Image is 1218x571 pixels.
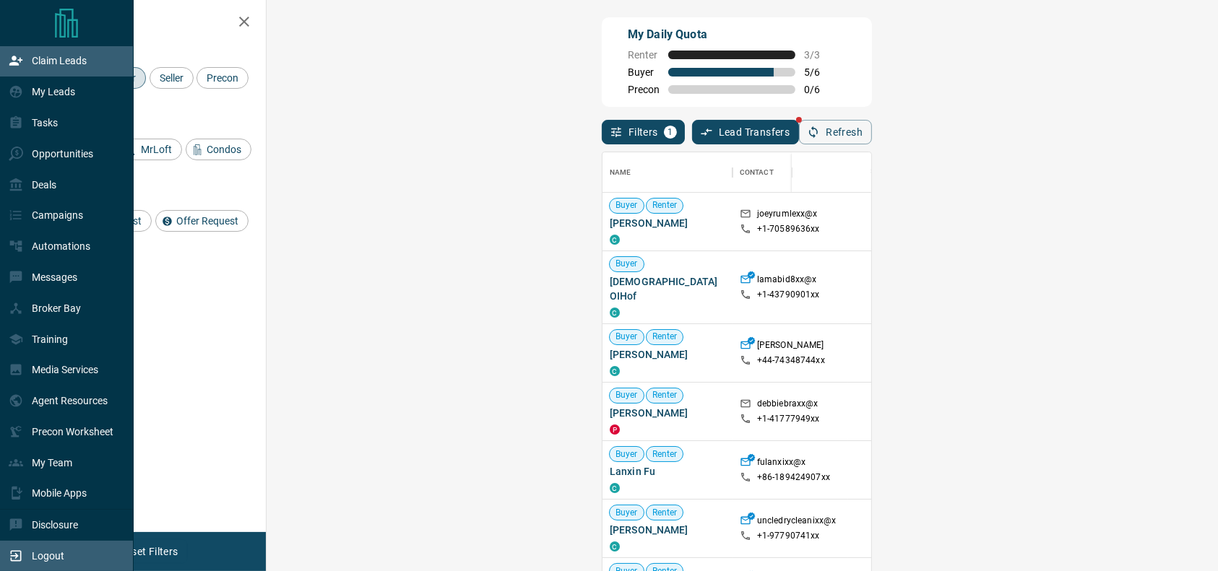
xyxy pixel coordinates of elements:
[740,152,774,193] div: Contact
[610,448,644,461] span: Buyer
[692,120,800,144] button: Lead Transfers
[610,366,620,376] div: condos.ca
[757,208,818,223] p: joeyrumlexx@x
[110,539,187,564] button: Reset Filters
[602,152,733,193] div: Name
[757,530,820,542] p: +1- 97790741xx
[757,515,836,530] p: uncledrycleanixx@x
[120,139,182,160] div: MrLoft
[610,199,644,212] span: Buyer
[136,144,177,155] span: MrLoft
[647,448,683,461] span: Renter
[610,406,725,420] span: [PERSON_NAME]
[804,84,836,95] span: 0 / 6
[602,120,685,144] button: Filters1
[757,223,820,235] p: +1- 70589636xx
[647,199,683,212] span: Renter
[757,456,805,471] p: fulanxixx@x
[610,389,644,401] span: Buyer
[196,67,249,89] div: Precon
[202,72,243,84] span: Precon
[610,541,620,552] div: condos.ca
[610,216,725,230] span: [PERSON_NAME]
[150,67,194,89] div: Seller
[610,274,725,303] span: [DEMOGRAPHIC_DATA] OIHof
[610,347,725,362] span: [PERSON_NAME]
[733,152,848,193] div: Contact
[610,152,631,193] div: Name
[647,507,683,519] span: Renter
[610,507,644,519] span: Buyer
[171,215,243,227] span: Offer Request
[799,120,872,144] button: Refresh
[610,235,620,245] div: condos.ca
[665,127,675,137] span: 1
[628,84,660,95] span: Precon
[610,523,725,537] span: [PERSON_NAME]
[610,308,620,318] div: condos.ca
[757,413,820,425] p: +1- 41777949xx
[647,331,683,343] span: Renter
[628,66,660,78] span: Buyer
[155,72,189,84] span: Seller
[610,464,725,479] span: Lanxin Fu
[757,471,830,484] p: +86- 189424907xx
[186,139,251,160] div: Condos
[46,14,251,32] h2: Filters
[647,389,683,401] span: Renter
[610,331,644,343] span: Buyer
[202,144,246,155] span: Condos
[610,424,620,435] div: property.ca
[628,49,660,61] span: Renter
[757,398,819,413] p: debbiebraxx@x
[155,210,249,232] div: Offer Request
[757,354,825,367] p: +44- 74348744xx
[757,289,820,301] p: +1- 43790901xx
[610,483,620,493] div: condos.ca
[757,339,824,354] p: [PERSON_NAME]
[804,66,836,78] span: 5 / 6
[804,49,836,61] span: 3 / 3
[610,258,644,270] span: Buyer
[628,26,836,43] p: My Daily Quota
[757,274,817,289] p: lamabid8xx@x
